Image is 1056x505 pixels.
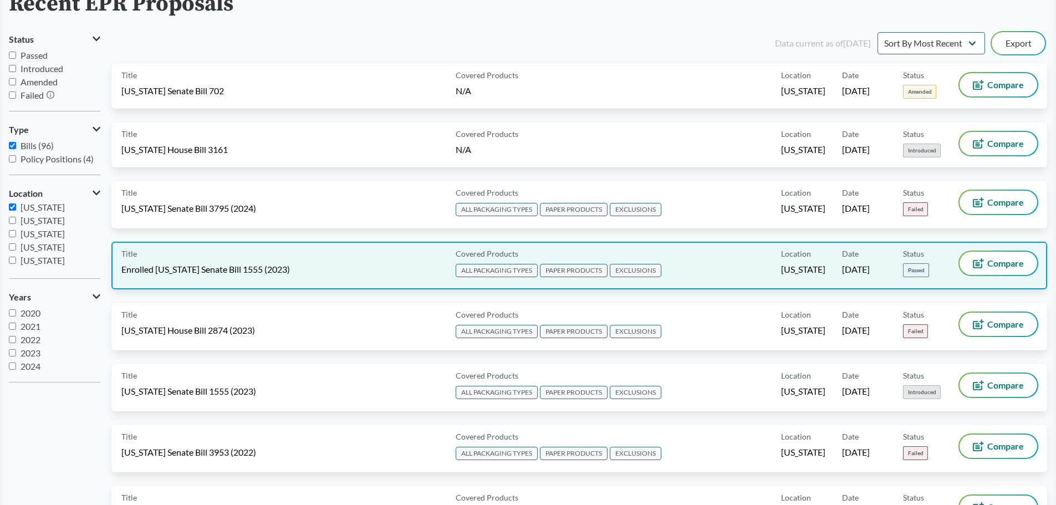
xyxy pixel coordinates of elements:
[9,363,16,370] input: 2024
[456,492,518,503] span: Covered Products
[842,324,870,336] span: [DATE]
[781,446,825,458] span: [US_STATE]
[781,263,825,276] span: [US_STATE]
[610,386,661,399] span: EXCLUSIONS
[9,230,16,237] input: [US_STATE]
[842,385,870,397] span: [DATE]
[842,446,870,458] span: [DATE]
[987,198,1024,207] span: Compare
[960,73,1037,96] button: Compare
[992,32,1045,54] button: Export
[987,442,1024,451] span: Compare
[781,324,825,336] span: [US_STATE]
[456,203,538,216] span: ALL PACKAGING TYPES
[21,228,65,239] span: [US_STATE]
[121,324,255,336] span: [US_STATE] House Bill 2874 (2023)
[987,139,1024,148] span: Compare
[121,144,228,156] span: [US_STATE] House Bill 3161
[540,264,608,277] span: PAPER PRODUCTS
[121,202,256,215] span: [US_STATE] Senate Bill 3795 (2024)
[610,264,661,277] span: EXCLUSIONS
[9,309,16,317] input: 2020
[121,128,137,140] span: Title
[903,144,941,157] span: Introduced
[781,202,825,215] span: [US_STATE]
[21,154,94,164] span: Policy Positions (4)
[9,243,16,251] input: [US_STATE]
[9,188,43,198] span: Location
[903,128,924,140] span: Status
[121,370,137,381] span: Title
[903,85,936,99] span: Amended
[21,361,40,371] span: 2024
[21,242,65,252] span: [US_STATE]
[781,187,811,198] span: Location
[842,492,859,503] span: Date
[842,202,870,215] span: [DATE]
[121,385,256,397] span: [US_STATE] Senate Bill 1555 (2023)
[960,252,1037,275] button: Compare
[987,80,1024,89] span: Compare
[456,187,518,198] span: Covered Products
[842,128,859,140] span: Date
[987,320,1024,329] span: Compare
[903,263,929,277] span: Passed
[121,263,290,276] span: Enrolled [US_STATE] Senate Bill 1555 (2023)
[21,255,65,266] span: [US_STATE]
[960,132,1037,155] button: Compare
[456,85,471,96] span: N/A
[9,155,16,162] input: Policy Positions (4)
[9,120,100,139] button: Type
[842,248,859,259] span: Date
[21,50,48,60] span: Passed
[121,248,137,259] span: Title
[21,90,44,100] span: Failed
[21,334,40,345] span: 2022
[903,370,924,381] span: Status
[9,336,16,343] input: 2022
[960,435,1037,458] button: Compare
[781,385,825,397] span: [US_STATE]
[9,349,16,356] input: 2023
[456,370,518,381] span: Covered Products
[540,325,608,338] span: PAPER PRODUCTS
[21,308,40,318] span: 2020
[903,69,924,81] span: Status
[781,69,811,81] span: Location
[781,492,811,503] span: Location
[9,257,16,264] input: [US_STATE]
[456,248,518,259] span: Covered Products
[903,492,924,503] span: Status
[21,215,65,226] span: [US_STATE]
[540,386,608,399] span: PAPER PRODUCTS
[903,324,928,338] span: Failed
[21,76,58,87] span: Amended
[842,85,870,97] span: [DATE]
[842,370,859,381] span: Date
[9,30,100,49] button: Status
[456,128,518,140] span: Covered Products
[456,431,518,442] span: Covered Products
[121,492,137,503] span: Title
[9,125,29,135] span: Type
[21,268,65,279] span: [US_STATE]
[21,348,40,358] span: 2023
[781,431,811,442] span: Location
[903,202,928,216] span: Failed
[540,203,608,216] span: PAPER PRODUCTS
[987,381,1024,390] span: Compare
[9,288,100,307] button: Years
[610,325,661,338] span: EXCLUSIONS
[781,248,811,259] span: Location
[121,309,137,320] span: Title
[9,91,16,99] input: Failed
[903,309,924,320] span: Status
[781,128,811,140] span: Location
[9,65,16,72] input: Introduced
[456,447,538,460] span: ALL PACKAGING TYPES
[121,431,137,442] span: Title
[456,69,518,81] span: Covered Products
[987,259,1024,268] span: Compare
[842,144,870,156] span: [DATE]
[610,203,661,216] span: EXCLUSIONS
